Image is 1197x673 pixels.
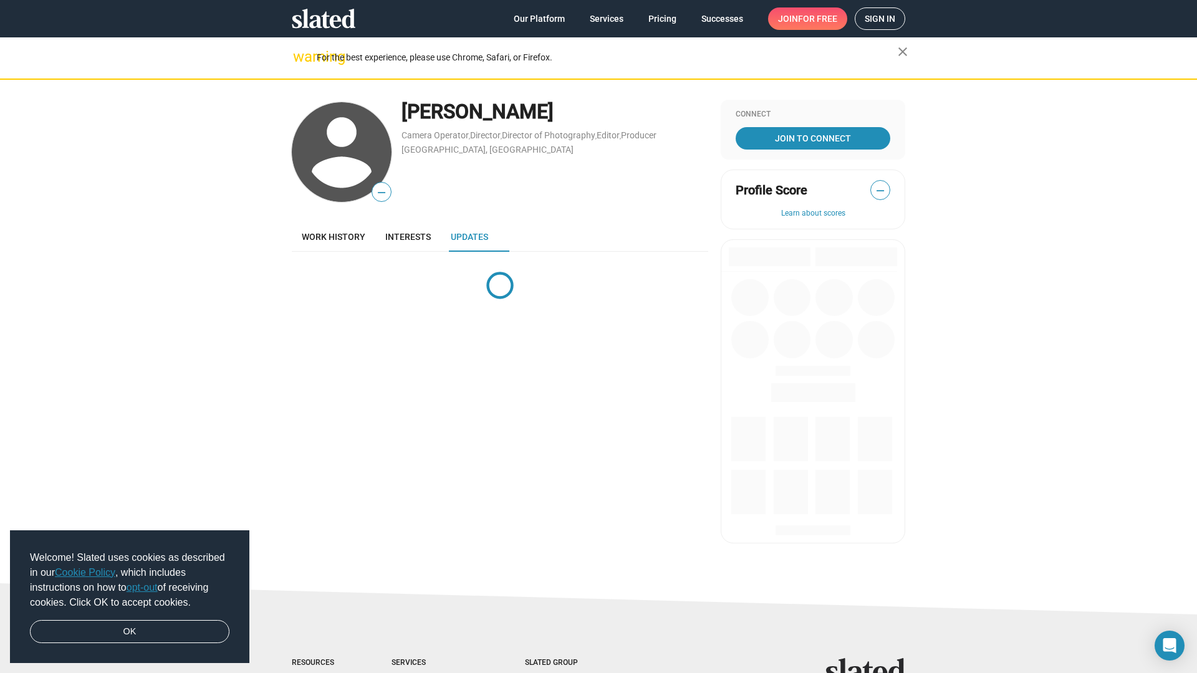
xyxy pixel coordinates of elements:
div: Open Intercom Messenger [1155,631,1185,661]
a: dismiss cookie message [30,620,229,644]
div: Connect [736,110,890,120]
span: Updates [451,232,488,242]
a: Cookie Policy [55,567,115,578]
span: Join To Connect [738,127,888,150]
span: — [871,183,890,199]
a: Interests [375,222,441,252]
a: Updates [441,222,498,252]
mat-icon: warning [293,49,308,64]
a: Joinfor free [768,7,847,30]
a: Editor [597,130,620,140]
a: Producer [621,130,656,140]
a: Sign in [855,7,905,30]
span: Pricing [648,7,676,30]
span: , [469,133,470,140]
a: opt-out [127,582,158,593]
span: Profile Score [736,182,807,199]
button: Learn about scores [736,209,890,219]
mat-icon: close [895,44,910,59]
div: Services [392,658,475,668]
div: For the best experience, please use Chrome, Safari, or Firefox. [317,49,898,66]
a: [GEOGRAPHIC_DATA], [GEOGRAPHIC_DATA] [401,145,574,155]
span: Successes [701,7,743,30]
span: Join [778,7,837,30]
a: Join To Connect [736,127,890,150]
a: Work history [292,222,375,252]
span: , [620,133,621,140]
span: Sign in [865,8,895,29]
div: cookieconsent [10,530,249,664]
span: Work history [302,232,365,242]
span: , [595,133,597,140]
span: Our Platform [514,7,565,30]
span: , [501,133,502,140]
span: Welcome! Slated uses cookies as described in our , which includes instructions on how to of recei... [30,550,229,610]
a: Our Platform [504,7,575,30]
a: Director [470,130,501,140]
a: Pricing [638,7,686,30]
a: Camera Operator [401,130,469,140]
div: Resources [292,658,342,668]
span: Interests [385,232,431,242]
span: Services [590,7,623,30]
a: Successes [691,7,753,30]
a: Director of Photography [502,130,595,140]
span: for free [798,7,837,30]
span: — [372,184,391,201]
div: [PERSON_NAME] [401,98,708,125]
a: Services [580,7,633,30]
div: Slated Group [525,658,610,668]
